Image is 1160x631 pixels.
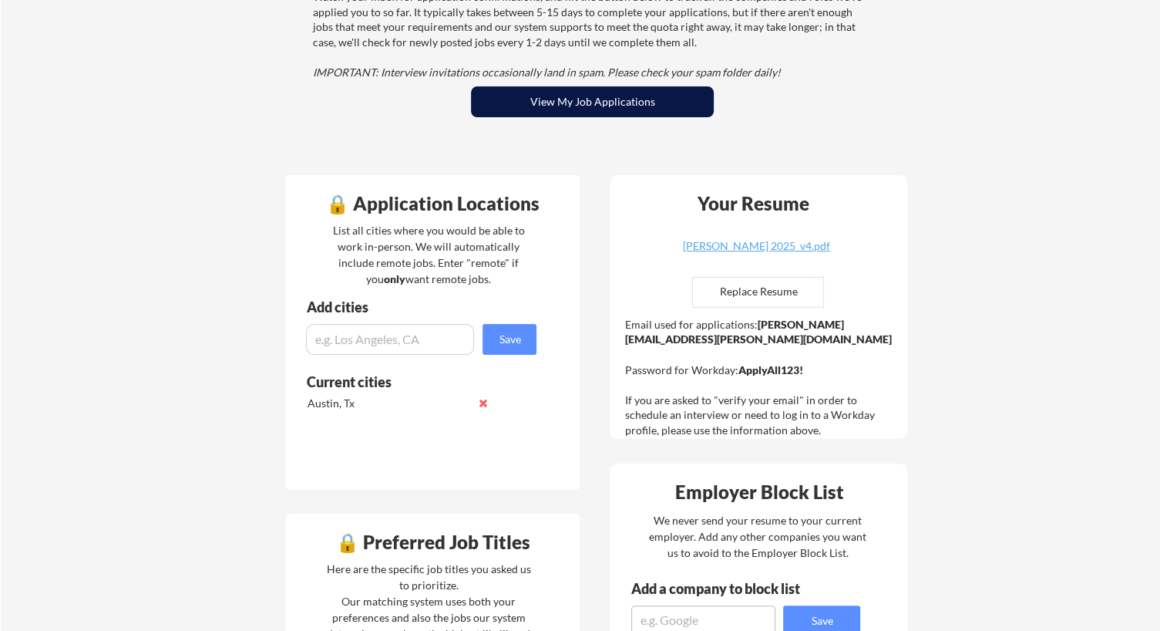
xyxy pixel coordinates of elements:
[664,241,848,251] div: [PERSON_NAME] 2025_v4.pdf
[306,300,540,314] div: Add cities
[482,324,536,355] button: Save
[616,483,903,501] div: Employer Block List
[306,324,474,355] input: e.g. Los Angeles, CA
[384,272,405,285] strong: only
[312,66,780,79] em: IMPORTANT: Interview invitations occasionally land in spam. Please check your spam folder daily!
[289,533,576,552] div: 🔒 Preferred Job Titles
[630,582,823,596] div: Add a company to block list
[307,396,469,411] div: Austin, Tx
[664,241,848,265] a: [PERSON_NAME] 2025_v4.pdf
[322,222,534,287] div: List all cities where you would be able to work in-person. We will automatically include remote j...
[289,194,576,213] div: 🔒 Application Locations
[677,194,829,213] div: Your Resume
[647,512,867,561] div: We never send your resume to your current employer. Add any other companies you want us to avoid ...
[738,363,802,376] strong: ApplyAll123!
[471,86,714,117] button: View My Job Applications
[624,317,896,438] div: Email used for applications: Password for Workday: If you are asked to "verify your email" in ord...
[624,318,891,346] strong: [PERSON_NAME][EMAIL_ADDRESS][PERSON_NAME][DOMAIN_NAME]
[306,375,519,389] div: Current cities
